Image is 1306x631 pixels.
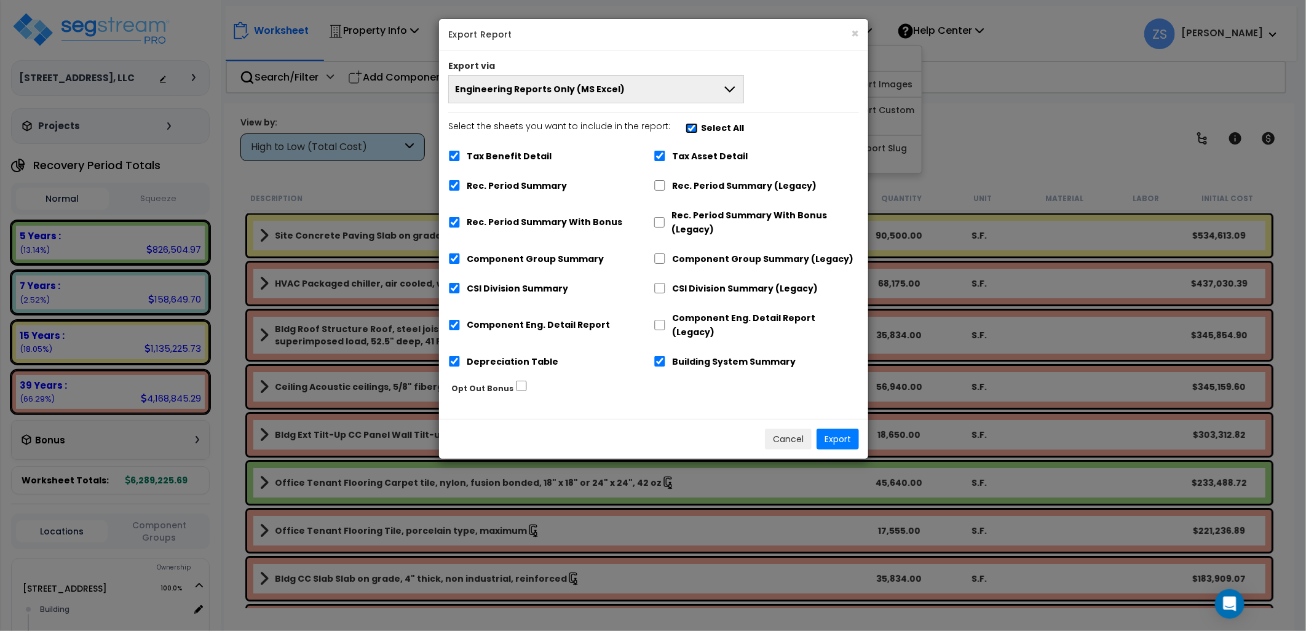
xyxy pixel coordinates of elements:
[467,179,567,193] label: Rec. Period Summary
[448,28,859,41] h5: Export Report
[672,252,853,266] label: Component Group Summary (Legacy)
[467,149,552,164] label: Tax Benefit Detail
[448,75,744,103] button: Engineering Reports Only (MS Excel)
[851,27,859,40] button: ×
[448,119,670,134] p: Select the sheets you want to include in the report:
[686,123,698,133] input: Select the sheets you want to include in the report:Select All
[467,252,604,266] label: Component Group Summary
[672,282,818,296] label: CSI Division Summary (Legacy)
[467,282,568,296] label: CSI Division Summary
[467,215,622,229] label: Rec. Period Summary With Bonus
[672,179,817,193] label: Rec. Period Summary (Legacy)
[451,381,513,395] label: Opt Out Bonus
[672,311,859,339] label: Component Eng. Detail Report (Legacy)
[1215,589,1245,619] div: Open Intercom Messenger
[671,208,859,237] label: Rec. Period Summary With Bonus (Legacy)
[448,60,495,72] label: Export via
[765,429,812,450] button: Cancel
[701,121,744,135] label: Select All
[455,83,625,95] span: Engineering Reports Only (MS Excel)
[467,355,558,369] label: Depreciation Table
[817,429,859,450] button: Export
[467,318,610,332] label: Component Eng. Detail Report
[672,355,796,369] label: Building System Summary
[672,149,748,164] label: Tax Asset Detail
